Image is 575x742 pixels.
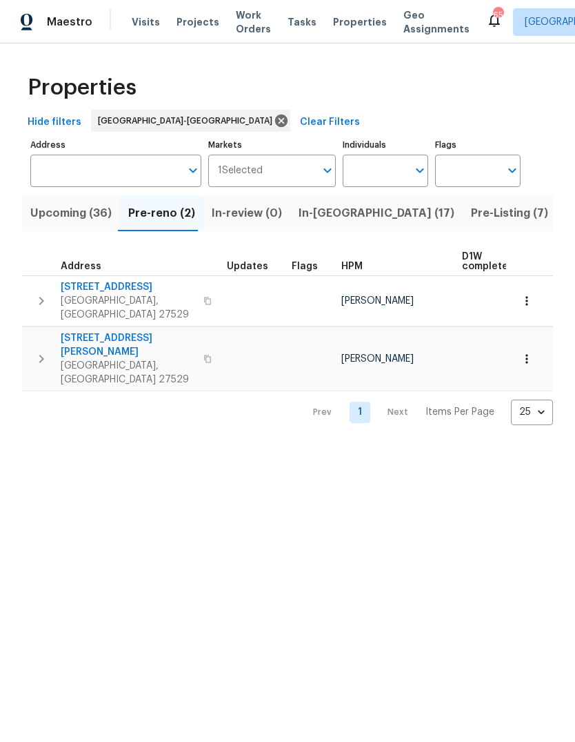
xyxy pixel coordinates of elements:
span: [PERSON_NAME] [341,354,414,364]
span: Visits [132,15,160,29]
div: 65 [493,8,503,22]
label: Flags [435,141,521,149]
span: Work Orders [236,8,271,36]
button: Open [183,161,203,180]
button: Hide filters [22,110,87,135]
span: HPM [341,262,363,271]
a: Goto page 1 [350,402,370,423]
span: Address [61,262,101,271]
span: Projects [176,15,219,29]
span: Upcoming (36) [30,204,112,223]
button: Open [503,161,522,180]
nav: Pagination Navigation [300,400,553,425]
div: [GEOGRAPHIC_DATA]-[GEOGRAPHIC_DATA] [91,110,290,132]
span: [GEOGRAPHIC_DATA], [GEOGRAPHIC_DATA] 27529 [61,359,195,387]
span: 1 Selected [218,165,263,177]
span: [STREET_ADDRESS][PERSON_NAME] [61,331,195,359]
label: Address [30,141,201,149]
span: Maestro [47,15,92,29]
span: In-review (0) [212,204,282,223]
span: [STREET_ADDRESS] [61,280,195,294]
span: Clear Filters [300,114,360,131]
div: 25 [511,394,553,430]
span: Pre-Listing (7) [471,204,548,223]
button: Clear Filters [294,110,365,135]
span: Properties [333,15,387,29]
span: Pre-reno (2) [128,204,195,223]
span: Tasks [287,17,316,27]
label: Individuals [343,141,428,149]
label: Markets [208,141,336,149]
span: Properties [28,81,137,95]
button: Open [318,161,337,180]
span: D1W complete [462,252,508,271]
span: Hide filters [28,114,81,131]
span: [GEOGRAPHIC_DATA], [GEOGRAPHIC_DATA] 27529 [61,294,195,322]
span: Flags [292,262,318,271]
span: Geo Assignments [403,8,470,36]
button: Open [410,161,430,180]
span: [PERSON_NAME] [341,296,414,306]
p: Items Per Page [425,405,494,419]
span: [GEOGRAPHIC_DATA]-[GEOGRAPHIC_DATA] [98,114,278,128]
span: In-[GEOGRAPHIC_DATA] (17) [299,204,454,223]
span: Updates [227,262,268,271]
